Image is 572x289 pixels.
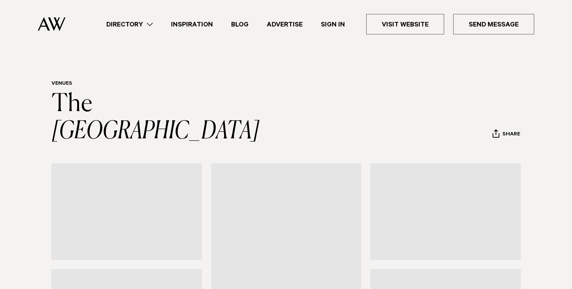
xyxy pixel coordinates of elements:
span: Share [502,131,520,138]
img: Auckland Weddings Logo [38,17,65,31]
a: Directory [97,19,162,30]
a: The [GEOGRAPHIC_DATA] [51,92,260,144]
a: Blog [222,19,258,30]
a: Sign In [312,19,354,30]
a: Venues [51,81,72,87]
a: Send Message [453,14,534,34]
a: Advertise [258,19,312,30]
a: Inspiration [162,19,222,30]
a: Visit Website [366,14,444,34]
button: Share [492,129,521,140]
